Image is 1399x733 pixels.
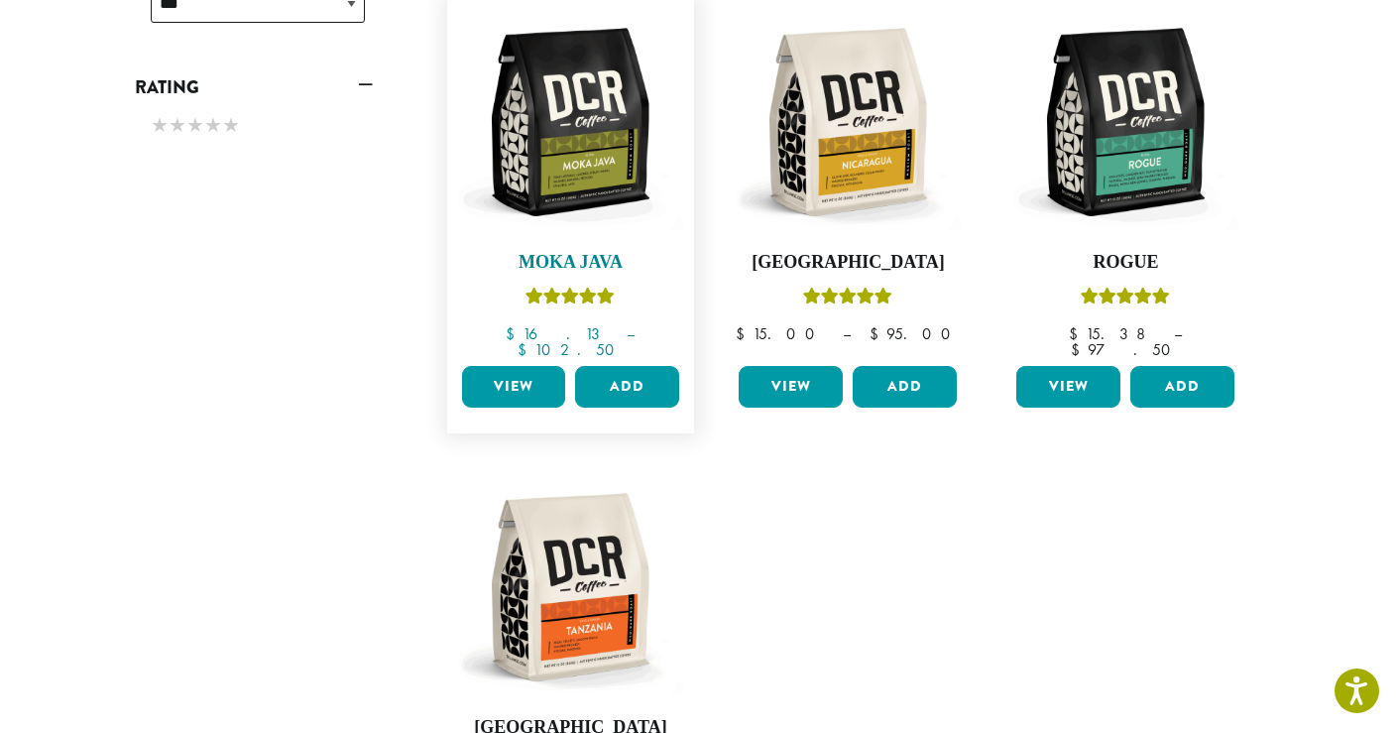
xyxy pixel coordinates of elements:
div: Rating [135,104,373,150]
span: ★ [151,111,169,140]
span: ★ [169,111,186,140]
bdi: 102.50 [518,339,624,360]
span: $ [736,323,753,344]
span: ★ [186,111,204,140]
button: Add [575,366,679,408]
button: Add [1130,366,1234,408]
img: DCR-12oz-Rogue-Stock-scaled.png [1011,8,1239,236]
img: DCR-12oz-Nicaragua-Stock-scaled.png [734,8,962,236]
h4: Moka Java [457,252,685,274]
span: $ [1071,339,1088,360]
span: – [843,323,851,344]
a: View [1016,366,1120,408]
img: DCR-12oz-Moka-Java-Stock-scaled.png [456,8,684,236]
bdi: 15.00 [736,323,824,344]
span: – [1174,323,1182,344]
a: View [462,366,566,408]
bdi: 15.38 [1069,323,1155,344]
span: – [627,323,635,344]
a: RogueRated 5.00 out of 5 [1011,8,1239,359]
div: Rated 5.00 out of 5 [803,285,892,314]
div: Rated 5.00 out of 5 [525,285,615,314]
a: [GEOGRAPHIC_DATA]Rated 5.00 out of 5 [734,8,962,359]
div: Rated 5.00 out of 5 [1081,285,1170,314]
span: $ [1069,323,1086,344]
a: Moka JavaRated 5.00 out of 5 [457,8,685,359]
span: $ [518,339,534,360]
bdi: 95.00 [870,323,960,344]
bdi: 97.50 [1071,339,1180,360]
button: Add [853,366,957,408]
bdi: 16.13 [506,323,608,344]
a: View [739,366,843,408]
span: $ [506,323,523,344]
h4: Rogue [1011,252,1239,274]
a: Rating [135,70,373,104]
span: ★ [222,111,240,140]
img: DCR-12oz-Tanzania-Stock-scaled.png [456,473,684,701]
span: $ [870,323,886,344]
h4: [GEOGRAPHIC_DATA] [734,252,962,274]
span: ★ [204,111,222,140]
